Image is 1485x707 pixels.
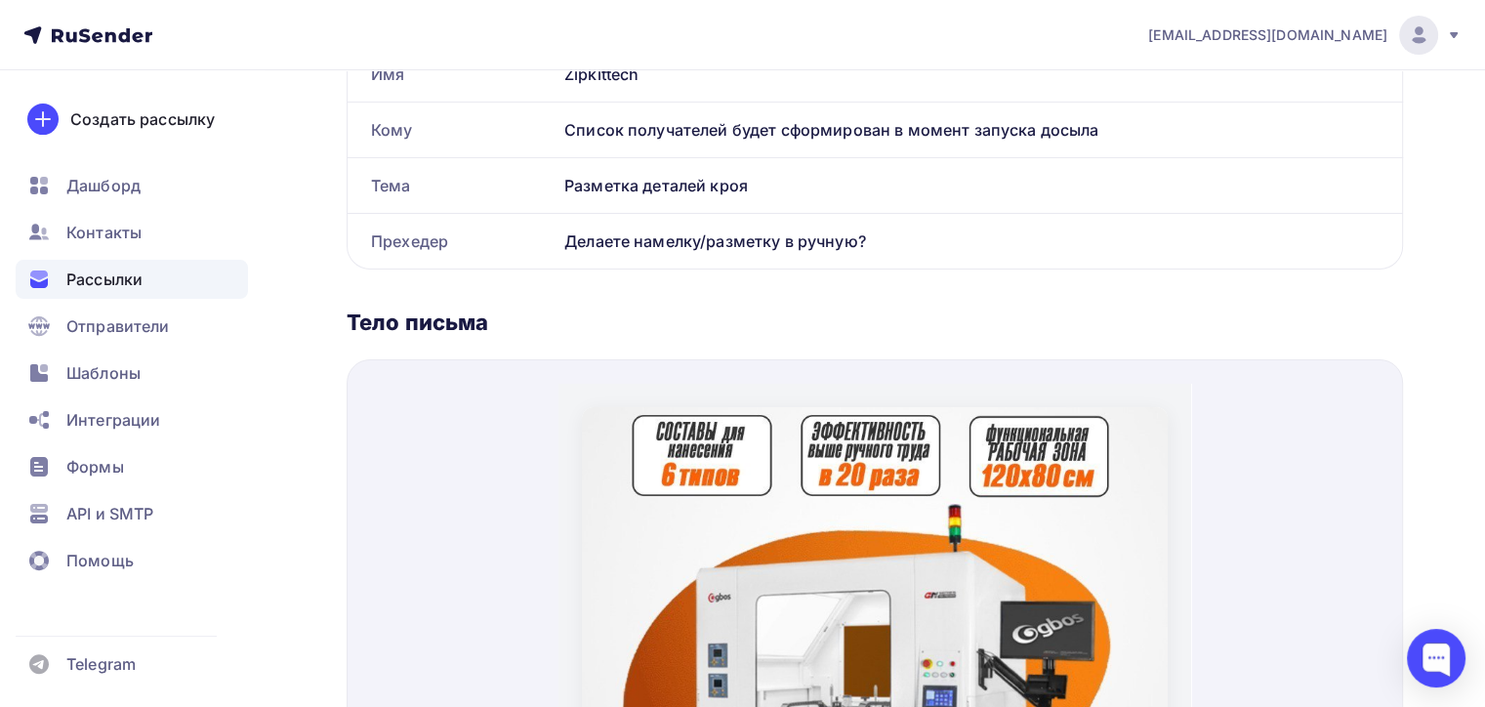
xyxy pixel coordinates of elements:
[66,455,124,478] span: Формы
[66,652,136,676] span: Telegram
[23,23,609,582] img: GBOS LA-GN1280TT-AT-SCCD — новый промышленный станок
[16,260,248,299] a: Рассылки
[348,103,557,157] div: Кому
[66,549,134,572] span: Помощь
[66,314,170,338] span: Отправители
[347,309,1403,336] div: Тело письма
[16,353,248,393] a: Шаблоны
[16,166,248,205] a: Дашборд
[66,408,160,432] span: Интеграции
[1148,16,1462,55] a: [EMAIL_ADDRESS][DOMAIN_NAME]
[557,158,1402,213] div: Разметка деталей кроя
[16,307,248,346] a: Отправители
[70,107,215,131] div: Создать рассылку
[16,447,248,486] a: Формы
[66,268,143,291] span: Рассылки
[348,47,557,102] div: Имя
[16,213,248,252] a: Контакты
[66,221,142,244] span: Контакты
[348,158,557,213] div: Тема
[557,214,1402,269] div: Делаете намелку/разметку в ручную?
[66,174,141,197] span: Дашборд
[564,118,1379,142] div: Список получателей будет сформирован в момент запуска досыла
[66,361,141,385] span: Шаблоны
[348,214,557,269] div: Прехедер
[557,47,1402,102] div: Zipkittech
[1148,25,1387,45] span: [EMAIL_ADDRESS][DOMAIN_NAME]
[66,502,153,525] span: API и SMTP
